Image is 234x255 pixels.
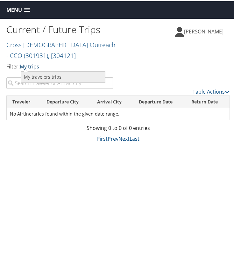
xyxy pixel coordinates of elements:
[6,22,118,35] h1: Current / Future Trips
[108,134,118,141] a: Prev
[118,134,130,141] a: Next
[6,61,118,70] p: Filter:
[175,21,230,40] a: [PERSON_NAME]
[6,76,113,88] input: Search Traveler or Arrival City
[24,50,48,59] span: ( 301931 )
[193,87,230,94] a: Table Actions
[184,27,223,34] span: [PERSON_NAME]
[130,134,139,141] a: Last
[21,70,105,81] a: My travelers trips
[6,6,22,12] span: Menu
[48,50,76,59] span: , [ 304121 ]
[7,95,41,107] th: Traveler: activate to sort column ascending
[6,123,230,134] div: Showing 0 to 0 of 0 entries
[133,95,186,107] th: Departure Date: activate to sort column descending
[20,62,39,69] a: My trips
[186,95,230,107] th: Return Date: activate to sort column ascending
[41,95,91,107] th: Departure City: activate to sort column ascending
[7,107,230,118] td: No Airtineraries found within the given date range.
[3,4,33,14] a: Menu
[97,134,108,141] a: First
[91,95,133,107] th: Arrival City: activate to sort column ascending
[6,39,115,59] a: Cross [DEMOGRAPHIC_DATA] Outreach - CCO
